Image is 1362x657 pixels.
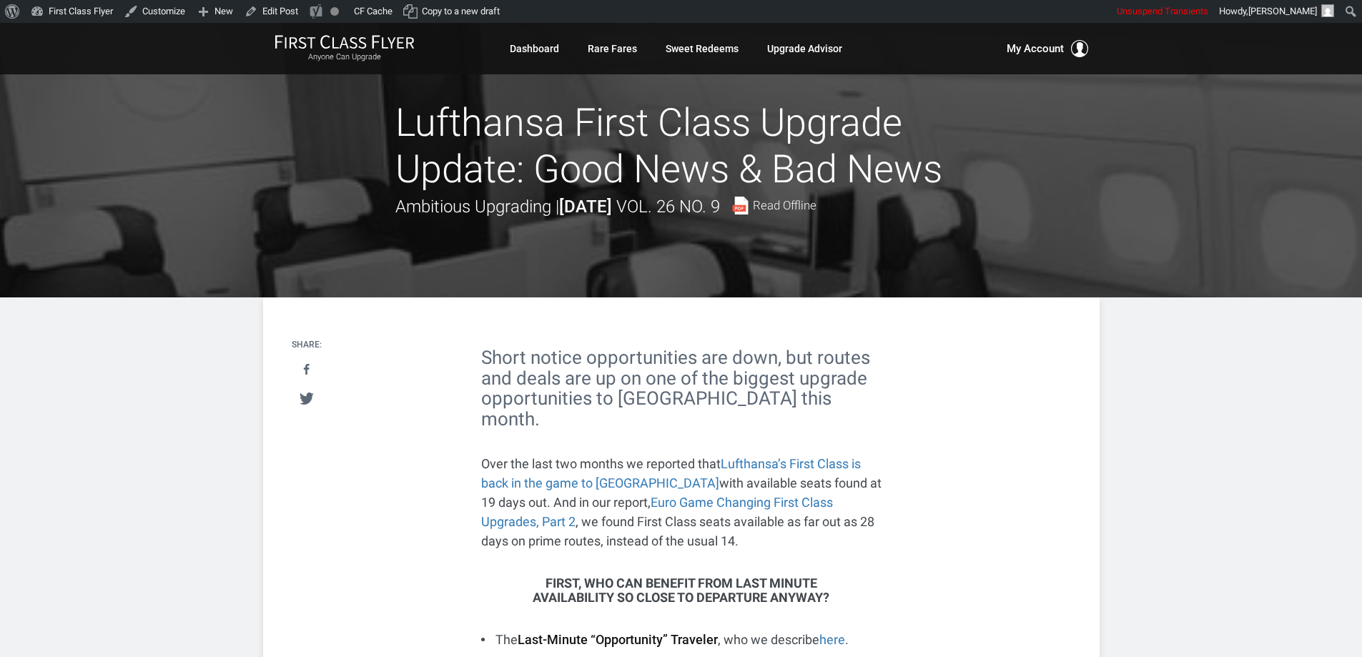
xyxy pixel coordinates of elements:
a: Upgrade Advisor [767,36,842,61]
li: The , who we describe . [481,630,882,649]
div: Ambitious Upgrading | [395,193,816,220]
h3: First, Who Can Benefit From Last Minute Availability So Close to Departure anyway? [481,576,882,605]
a: First Class FlyerAnyone Can Upgrade [275,34,415,63]
strong: Last-Minute “Opportunity” Traveler [518,632,718,647]
span: Read Offline [753,199,816,212]
a: Sweet Redeems [666,36,739,61]
h4: Share: [292,340,322,350]
img: pdf-file.svg [731,197,749,214]
a: Rare Fares [588,36,637,61]
strong: [DATE] [559,197,612,217]
a: Dashboard [510,36,559,61]
h2: Short notice opportunities are down, but routes and deals are up on one of the biggest upgrade op... [481,347,882,429]
span: Vol. 26 No. 9 [616,197,720,217]
a: Euro Game Changing First Class Upgrades, Part 2 [481,495,833,529]
span: Unsuspend Transients [1117,6,1208,16]
a: here [819,632,845,647]
p: Over the last two months we reported that with available seats found at 19 days out. And in our r... [481,454,882,550]
h1: Lufthansa First Class Upgrade Update: Good News & Bad News [395,100,967,193]
span: [PERSON_NAME] [1248,6,1317,16]
a: Read Offline [731,197,816,214]
a: Tweet [292,385,321,412]
button: My Account [1007,40,1088,57]
small: Anyone Can Upgrade [275,52,415,62]
img: First Class Flyer [275,34,415,49]
span: My Account [1007,40,1064,57]
a: Share [292,357,321,383]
